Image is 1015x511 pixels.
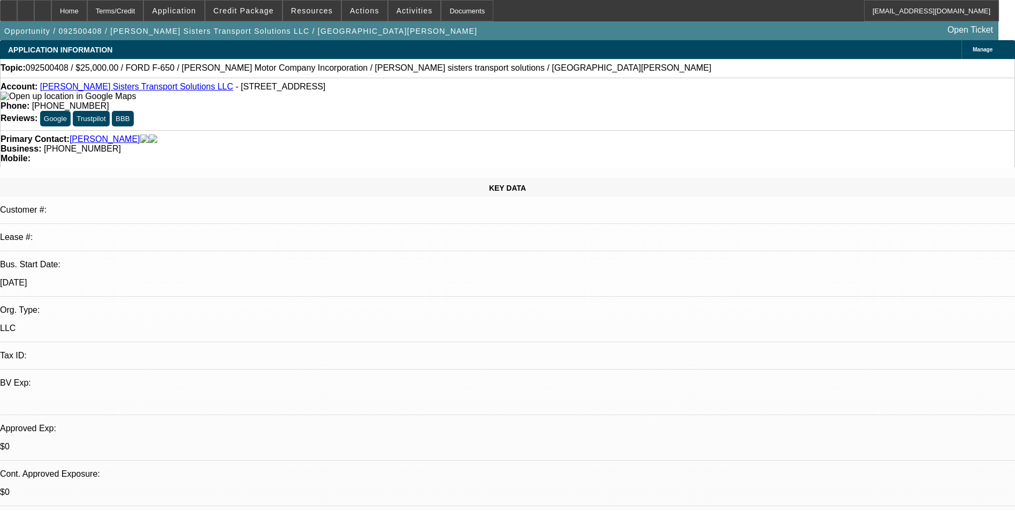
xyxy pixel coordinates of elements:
span: Actions [350,6,379,15]
img: facebook-icon.png [140,134,149,144]
button: Credit Package [205,1,282,21]
button: Google [40,111,71,126]
span: Manage [973,47,993,52]
button: Application [144,1,204,21]
span: [PHONE_NUMBER] [44,144,121,153]
button: Activities [388,1,441,21]
button: Resources [283,1,341,21]
img: Open up location in Google Maps [1,92,136,101]
span: 092500408 / $25,000.00 / FORD F-650 / [PERSON_NAME] Motor Company Incorporation / [PERSON_NAME] s... [26,63,712,73]
button: Actions [342,1,387,21]
span: Resources [291,6,333,15]
button: Trustpilot [73,111,109,126]
span: Opportunity / 092500408 / [PERSON_NAME] Sisters Transport Solutions LLC / [GEOGRAPHIC_DATA][PERSO... [4,27,477,35]
strong: Mobile: [1,154,30,163]
a: Open Ticket [943,21,997,39]
span: Activities [396,6,433,15]
a: View Google Maps [1,92,136,101]
img: linkedin-icon.png [149,134,157,144]
a: [PERSON_NAME] [70,134,140,144]
span: KEY DATA [489,184,526,192]
strong: Topic: [1,63,26,73]
strong: Account: [1,82,37,91]
strong: Primary Contact: [1,134,70,144]
span: Application [152,6,196,15]
a: [PERSON_NAME] Sisters Transport Solutions LLC [40,82,233,91]
strong: Reviews: [1,114,37,123]
span: - [STREET_ADDRESS] [235,82,325,91]
strong: Phone: [1,101,29,110]
strong: Business: [1,144,41,153]
span: [PHONE_NUMBER] [32,101,109,110]
span: Credit Package [213,6,274,15]
button: BBB [112,111,134,126]
span: APPLICATION INFORMATION [8,46,112,54]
